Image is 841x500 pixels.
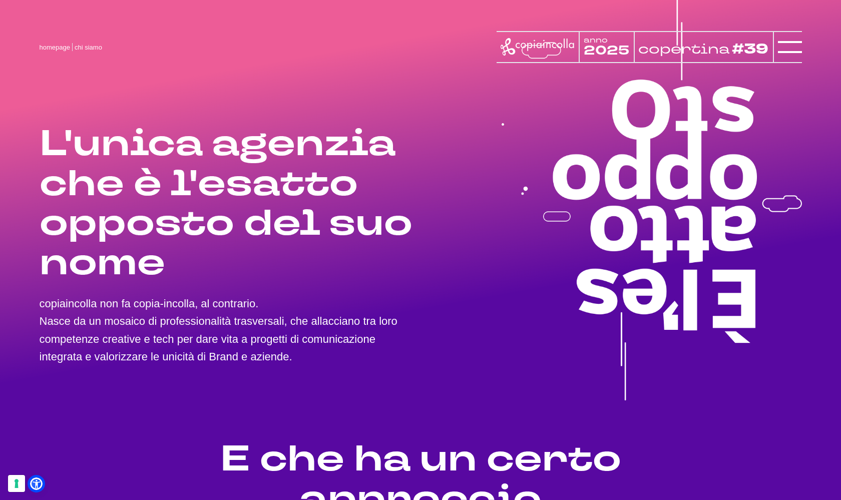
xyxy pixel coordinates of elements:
button: Le tue preferenze relative al consenso per le tecnologie di tracciamento [8,475,25,492]
span: chi siamo [75,44,102,51]
tspan: anno [583,36,607,45]
tspan: copertina [638,40,729,58]
a: Apri il menu di accessibilità [30,477,43,490]
a: homepage [40,44,70,51]
p: copiaincolla non fa copia-incolla, al contrario. Nasce da un mosaico di professionalità trasversa... [40,295,421,365]
tspan: #39 [731,40,768,59]
h1: L'unica agenzia che è l'esatto opposto del suo nome [40,124,421,283]
tspan: 2025 [583,42,629,59]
